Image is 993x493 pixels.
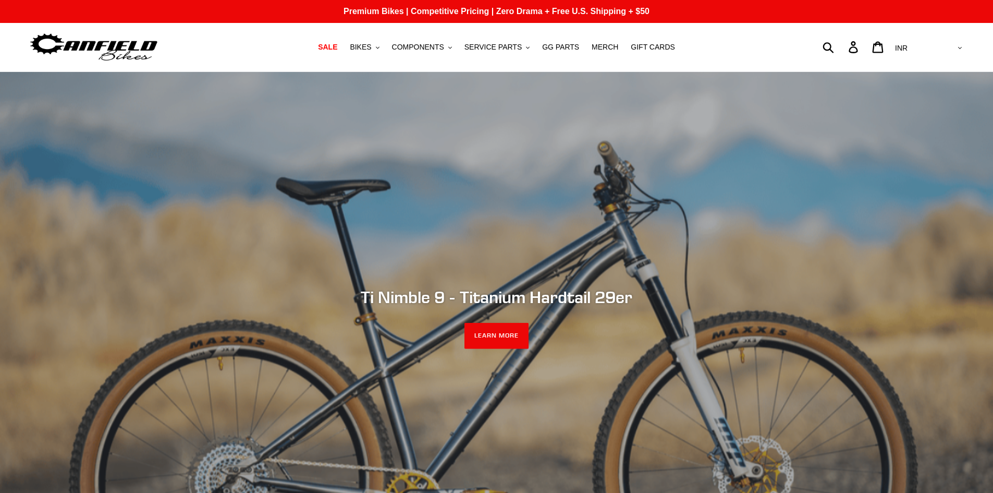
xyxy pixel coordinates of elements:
[213,287,781,307] h2: Ti Nimble 9 - Titanium Hardtail 29er
[313,40,342,54] a: SALE
[459,40,535,54] button: SERVICE PARTS
[542,43,579,52] span: GG PARTS
[464,43,522,52] span: SERVICE PARTS
[318,43,337,52] span: SALE
[464,323,529,349] a: LEARN MORE
[387,40,457,54] button: COMPONENTS
[537,40,584,54] a: GG PARTS
[350,43,371,52] span: BIKES
[631,43,675,52] span: GIFT CARDS
[29,31,159,64] img: Canfield Bikes
[828,35,855,58] input: Search
[592,43,618,52] span: MERCH
[626,40,680,54] a: GIFT CARDS
[586,40,623,54] a: MERCH
[392,43,444,52] span: COMPONENTS
[345,40,384,54] button: BIKES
